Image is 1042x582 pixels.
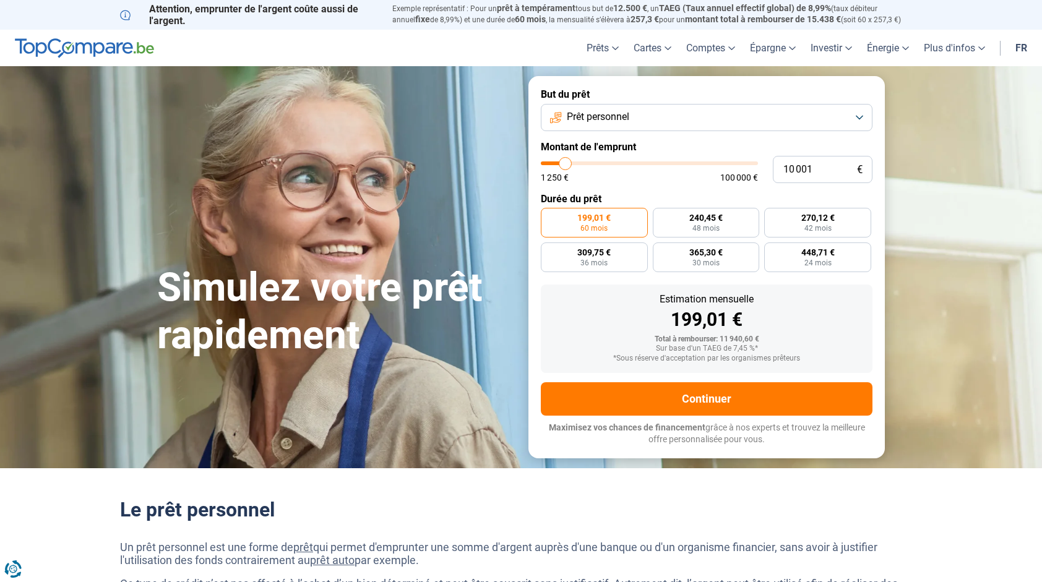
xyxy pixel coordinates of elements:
label: Montant de l'emprunt [541,141,872,153]
p: grâce à nos experts et trouvez la meilleure offre personnalisée pour vous. [541,422,872,446]
span: 100 000 € [720,173,758,182]
p: Un prêt personnel est une forme de qui permet d'emprunter une somme d'argent auprès d'une banque ... [120,541,922,567]
h1: Simulez votre prêt rapidement [157,264,514,359]
span: prêt à tempérament [497,3,575,13]
span: 270,12 € [801,213,835,222]
span: 365,30 € [689,248,723,257]
span: TAEG (Taux annuel effectif global) de 8,99% [659,3,831,13]
div: *Sous réserve d'acceptation par les organismes prêteurs [551,354,863,363]
a: Prêts [579,30,626,66]
label: But du prêt [541,88,872,100]
span: 448,71 € [801,248,835,257]
span: 48 mois [692,225,720,232]
p: Attention, emprunter de l'argent coûte aussi de l'argent. [120,3,377,27]
div: Total à rembourser: 11 940,60 € [551,335,863,344]
button: Continuer [541,382,872,416]
span: montant total à rembourser de 15.438 € [685,14,841,24]
span: 24 mois [804,259,832,267]
div: 199,01 € [551,310,863,329]
img: TopCompare [15,38,154,58]
span: 12.500 € [613,3,647,13]
span: 199,01 € [577,213,611,222]
a: Comptes [679,30,743,66]
span: 42 mois [804,225,832,232]
a: fr [1008,30,1035,66]
span: 1 250 € [541,173,569,182]
div: Sur base d'un TAEG de 7,45 %* [551,344,863,353]
span: 30 mois [692,259,720,267]
span: € [857,165,863,175]
a: Cartes [626,30,679,66]
span: 240,45 € [689,213,723,222]
span: 36 mois [580,259,608,267]
span: fixe [415,14,430,24]
span: 60 mois [515,14,546,24]
a: Plus d'infos [916,30,992,66]
button: Prêt personnel [541,104,872,131]
span: 60 mois [580,225,608,232]
h2: Le prêt personnel [120,498,922,521]
a: Épargne [743,30,803,66]
a: Investir [803,30,859,66]
a: prêt auto [310,554,355,567]
p: Exemple représentatif : Pour un tous but de , un (taux débiteur annuel de 8,99%) et une durée de ... [392,3,922,25]
a: Énergie [859,30,916,66]
a: prêt [293,541,313,554]
span: Maximisez vos chances de financement [549,422,705,432]
span: 257,3 € [631,14,659,24]
label: Durée du prêt [541,193,872,205]
div: Estimation mensuelle [551,294,863,304]
span: Prêt personnel [567,110,629,124]
span: 309,75 € [577,248,611,257]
